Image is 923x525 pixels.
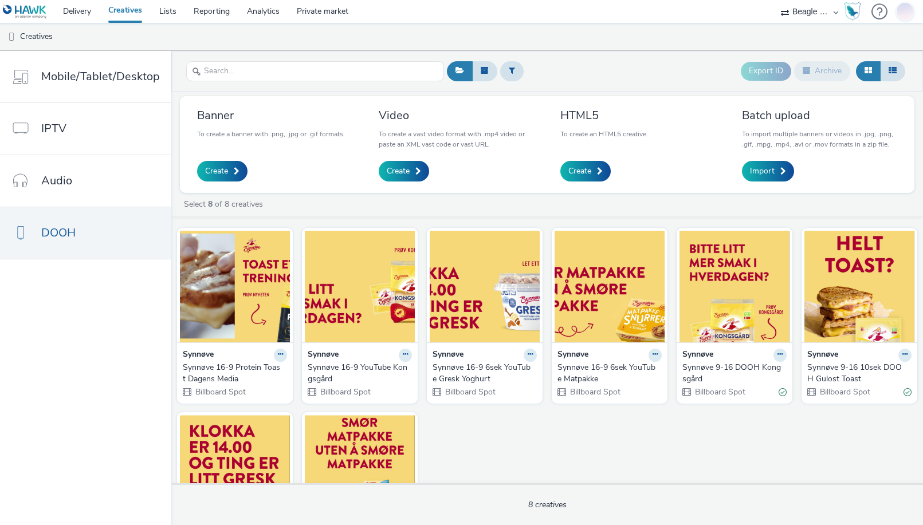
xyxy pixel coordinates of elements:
[844,2,866,21] a: Hawk Academy
[904,386,912,398] div: Valid
[41,224,76,241] span: DOOH
[205,165,228,177] span: Create
[557,349,588,362] strong: Synnøve
[208,199,213,210] strong: 8
[779,386,787,398] div: Valid
[819,386,870,397] span: Billboard Spot
[387,165,410,177] span: Create
[750,165,775,177] span: Import
[682,362,787,385] a: Synnøve 9-16 DOOH Kongsgård
[742,108,897,123] h3: Batch upload
[319,386,371,397] span: Billboard Spot
[560,108,648,123] h3: HTML5
[741,62,791,80] button: Export ID
[569,386,620,397] span: Billboard Spot
[742,161,794,181] a: Import
[804,231,914,342] img: Synnøve 9-16 10sek DOOH Gulost Toast visual
[528,499,567,510] span: 8 creatives
[433,362,537,385] a: Synnøve 16-9 6sek YouTube Gresk Yoghurt
[3,5,47,19] img: undefined Logo
[308,349,339,362] strong: Synnøve
[308,362,407,385] div: Synnøve 16-9 YouTube Kongsgård
[41,68,160,85] span: Mobile/Tablet/Desktop
[379,161,429,181] a: Create
[379,129,534,149] p: To create a vast video format with .mp4 video or paste an XML vast code or vast URL.
[186,61,444,81] input: Search...
[183,349,214,362] strong: Synnøve
[742,129,897,149] p: To import multiple banners or videos in .jpg, .png, .gif, .mpg, .mp4, .avi or .mov formats in a z...
[197,108,345,123] h3: Banner
[41,172,72,189] span: Audio
[444,386,496,397] span: Billboard Spot
[557,362,657,385] div: Synnøve 16-9 6sek YouTube Matpakke
[807,349,838,362] strong: Synnøve
[560,161,611,181] a: Create
[41,120,66,137] span: IPTV
[6,31,17,43] img: dooh
[308,362,412,385] a: Synnøve 16-9 YouTube Kongsgård
[557,362,662,385] a: Synnøve 16-9 6sek YouTube Matpakke
[560,129,648,139] p: To create an HTML5 creative.
[183,199,268,210] a: Select of 8 creatives
[897,1,914,22] img: Jonas Bruzga
[433,362,532,385] div: Synnøve 16-9 6sek YouTube Gresk Yoghurt
[682,362,782,385] div: Synnøve 9-16 DOOH Kongsgård
[568,165,591,177] span: Create
[430,231,540,342] img: Synnøve 16-9 6sek YouTube Gresk Yoghurt visual
[433,349,464,362] strong: Synnøve
[197,161,248,181] a: Create
[807,362,912,385] a: Synnøve 9-16 10sek DOOH Gulost Toast
[807,362,907,385] div: Synnøve 9-16 10sek DOOH Gulost Toast
[197,129,345,139] p: To create a banner with .png, .jpg or .gif formats.
[694,386,745,397] span: Billboard Spot
[183,362,287,385] a: Synnøve 16-9 Protein Toast Dagens Media
[194,386,246,397] span: Billboard Spot
[555,231,665,342] img: Synnøve 16-9 6sek YouTube Matpakke visual
[379,108,534,123] h3: Video
[180,231,290,342] img: Synnøve 16-9 Protein Toast Dagens Media visual
[682,349,713,362] strong: Synnøve
[794,61,850,81] button: Archive
[856,61,881,81] button: Grid
[844,2,861,21] img: Hawk Academy
[305,231,415,342] img: Synnøve 16-9 YouTube Kongsgård visual
[880,61,905,81] button: Table
[183,362,282,385] div: Synnøve 16-9 Protein Toast Dagens Media
[680,231,790,342] img: Synnøve 9-16 DOOH Kongsgård visual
